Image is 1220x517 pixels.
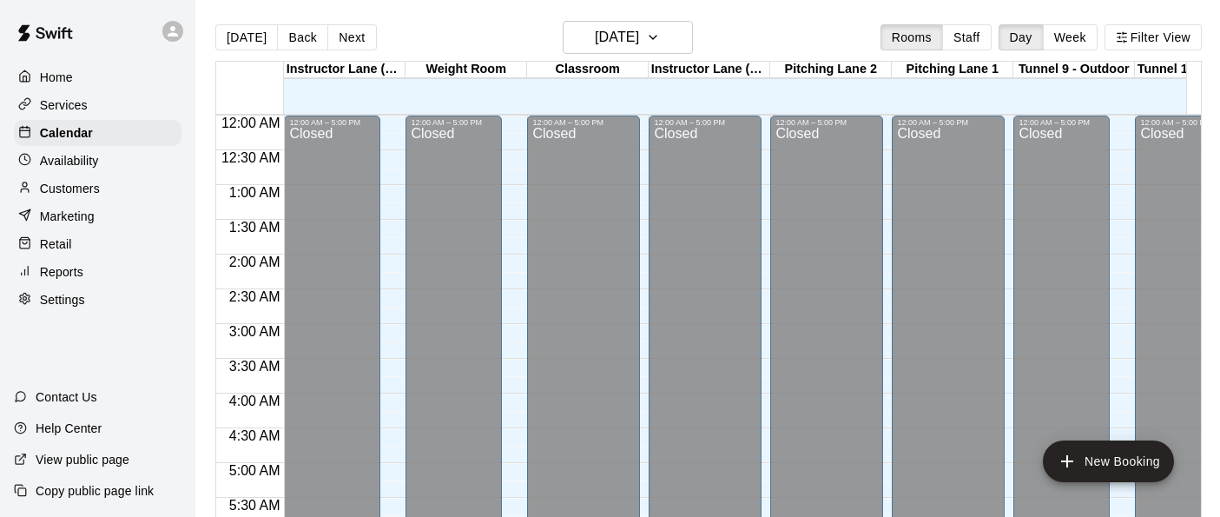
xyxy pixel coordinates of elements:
[654,118,756,127] div: 12:00 AM – 5:00 PM
[40,69,73,86] p: Home
[225,185,285,200] span: 1:00 AM
[225,428,285,443] span: 4:30 AM
[40,96,88,114] p: Services
[40,235,72,253] p: Retail
[406,62,527,78] div: Weight Room
[217,150,285,165] span: 12:30 AM
[14,203,181,229] a: Marketing
[40,152,99,169] p: Availability
[563,21,693,54] button: [DATE]
[1019,118,1105,127] div: 12:00 AM – 5:00 PM
[40,263,83,281] p: Reports
[36,388,97,406] p: Contact Us
[225,394,285,408] span: 4:00 AM
[40,208,95,225] p: Marketing
[880,24,943,50] button: Rooms
[225,463,285,478] span: 5:00 AM
[1105,24,1202,50] button: Filter View
[327,24,376,50] button: Next
[14,176,181,202] a: Customers
[225,255,285,269] span: 2:00 AM
[36,451,129,468] p: View public page
[897,118,999,127] div: 12:00 AM – 5:00 PM
[225,498,285,513] span: 5:30 AM
[14,92,181,118] a: Services
[770,62,892,78] div: Pitching Lane 2
[215,24,278,50] button: [DATE]
[411,118,497,127] div: 12:00 AM – 5:00 PM
[14,231,181,257] a: Retail
[40,124,93,142] p: Calendar
[1043,441,1174,482] button: add
[14,259,181,285] a: Reports
[277,24,328,50] button: Back
[14,287,181,313] a: Settings
[225,324,285,339] span: 3:00 AM
[289,118,375,127] div: 12:00 AM – 5:00 PM
[225,220,285,235] span: 1:30 AM
[775,118,878,127] div: 12:00 AM – 5:00 PM
[217,116,285,130] span: 12:00 AM
[225,359,285,374] span: 3:30 AM
[649,62,770,78] div: Instructor Lane (Cage 8) - Outdoor
[225,289,285,304] span: 2:30 AM
[14,148,181,174] a: Availability
[942,24,992,50] button: Staff
[14,64,181,90] a: Home
[527,62,649,78] div: Classroom
[284,62,406,78] div: Instructor Lane (Cage 3) - Green
[999,24,1044,50] button: Day
[1043,24,1098,50] button: Week
[1013,62,1135,78] div: Tunnel 9 - Outdoor
[36,420,102,437] p: Help Center
[892,62,1013,78] div: Pitching Lane 1
[40,180,100,197] p: Customers
[14,120,181,146] a: Calendar
[40,291,85,308] p: Settings
[36,482,154,500] p: Copy public page link
[532,118,635,127] div: 12:00 AM – 5:00 PM
[595,25,639,50] h6: [DATE]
